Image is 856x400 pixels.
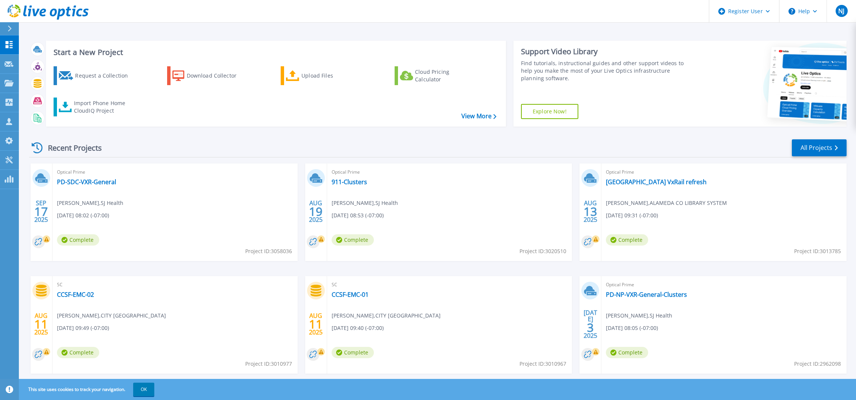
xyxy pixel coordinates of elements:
[332,199,398,207] span: [PERSON_NAME] , SJ Health
[606,311,672,320] span: [PERSON_NAME] , SJ Health
[57,168,293,176] span: Optical Prime
[332,168,568,176] span: Optical Prime
[309,321,323,327] span: 11
[57,324,109,332] span: [DATE] 09:49 (-07:00)
[587,324,594,331] span: 3
[395,66,479,85] a: Cloud Pricing Calculator
[57,234,99,246] span: Complete
[461,113,496,120] a: View More
[74,99,133,115] div: Import Phone Home CloudIQ Project
[57,281,293,289] span: SC
[583,310,598,338] div: [DATE] 2025
[794,360,841,368] span: Project ID: 2962098
[133,383,154,396] button: OK
[54,48,496,56] h3: Start a New Project
[57,211,109,220] span: [DATE] 08:02 (-07:00)
[583,198,598,225] div: AUG 2025
[606,199,727,207] span: [PERSON_NAME] , ALAMEDA CO LIBRARY SYSTEM
[606,347,648,358] span: Complete
[584,208,597,215] span: 13
[332,324,384,332] span: [DATE] 09:40 (-07:00)
[521,47,692,56] div: Support Video Library
[57,178,116,186] a: PD-SDC-VXR-General
[34,310,48,338] div: AUG 2025
[57,347,99,358] span: Complete
[332,178,367,186] a: 911-Clusters
[245,247,292,255] span: Project ID: 3058036
[521,60,692,82] div: Find tutorials, instructional guides and other support videos to help you make the most of your L...
[332,291,369,298] a: CCSF-EMC-01
[309,310,323,338] div: AUG 2025
[309,198,323,225] div: AUG 2025
[606,168,842,176] span: Optical Prime
[75,68,135,83] div: Request a Collection
[521,104,578,119] a: Explore Now!
[794,247,841,255] span: Project ID: 3013785
[606,291,687,298] a: PD-NP-VXR-General-Clusters
[57,199,123,207] span: [PERSON_NAME] , SJ Health
[57,291,94,298] a: CCSF-EMC-02
[167,66,251,85] a: Download Collector
[415,68,475,83] div: Cloud Pricing Calculator
[606,281,842,289] span: Optical Prime
[606,234,648,246] span: Complete
[519,360,566,368] span: Project ID: 3010967
[309,208,323,215] span: 19
[519,247,566,255] span: Project ID: 3020510
[332,347,374,358] span: Complete
[332,281,568,289] span: SC
[54,66,138,85] a: Request a Collection
[281,66,365,85] a: Upload Files
[34,198,48,225] div: SEP 2025
[332,311,441,320] span: [PERSON_NAME] , CITY [GEOGRAPHIC_DATA]
[245,360,292,368] span: Project ID: 3010977
[187,68,247,83] div: Download Collector
[606,211,658,220] span: [DATE] 09:31 (-07:00)
[29,139,112,157] div: Recent Projects
[34,321,48,327] span: 11
[332,211,384,220] span: [DATE] 08:53 (-07:00)
[34,208,48,215] span: 17
[606,178,707,186] a: [GEOGRAPHIC_DATA] VxRail refresh
[57,311,166,320] span: [PERSON_NAME] , CITY [GEOGRAPHIC_DATA]
[301,68,362,83] div: Upload Files
[838,8,844,14] span: NJ
[332,234,374,246] span: Complete
[21,383,154,396] span: This site uses cookies to track your navigation.
[792,139,847,156] a: All Projects
[606,324,658,332] span: [DATE] 08:05 (-07:00)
